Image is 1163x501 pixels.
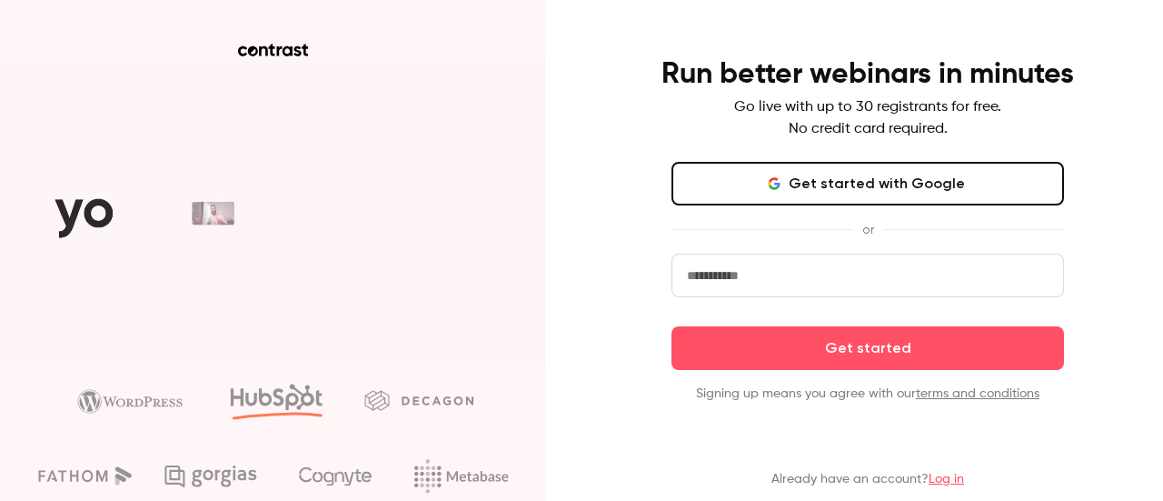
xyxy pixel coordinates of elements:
a: Log in [929,473,964,486]
p: Already have an account? [771,470,964,488]
button: Get started with Google [671,162,1064,205]
span: or [853,220,883,239]
p: Go live with up to 30 registrants for free. No credit card required. [734,96,1001,140]
button: Get started [671,326,1064,370]
a: terms and conditions [916,387,1039,400]
p: Signing up means you agree with our [671,385,1064,403]
img: decagon [364,390,473,410]
h4: Run better webinars in minutes [661,56,1074,93]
